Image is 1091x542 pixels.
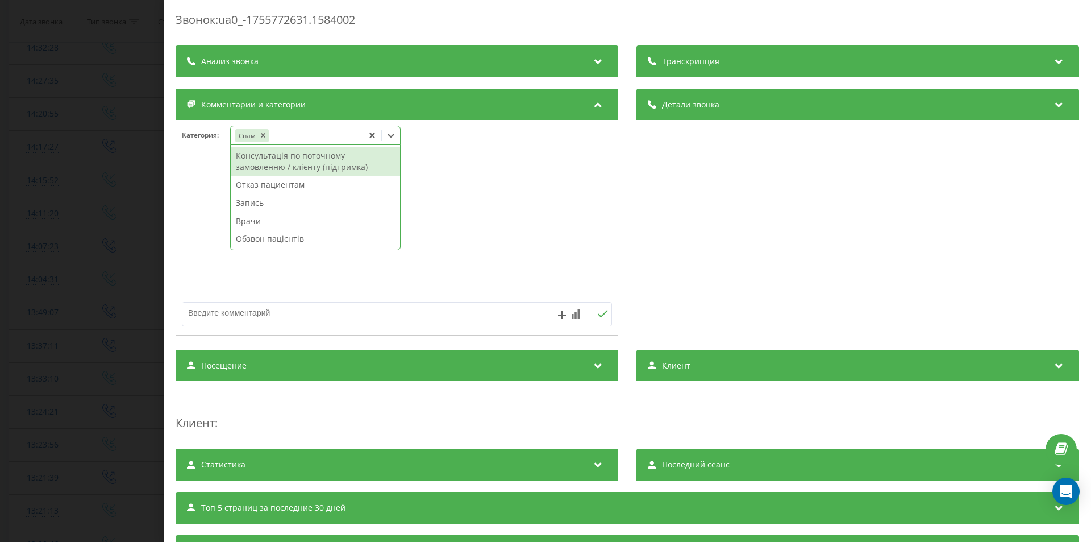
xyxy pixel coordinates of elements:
[662,56,719,67] span: Транскрипция
[201,99,306,110] span: Комментарии и категории
[231,147,400,176] div: Консультація по поточному замовленню / клієнту (підтримка)
[176,392,1079,437] div: :
[201,56,259,67] span: Анализ звонка
[201,360,247,371] span: Посещение
[231,212,400,230] div: Врачи
[662,99,719,110] span: Детали звонка
[1052,478,1080,505] div: Open Intercom Messenger
[662,459,730,470] span: Последний сеанс
[176,415,215,431] span: Клиент
[176,12,1079,34] div: Звонок : ua0_-1755772631.1584002
[201,459,245,470] span: Статистика
[662,360,690,371] span: Клиент
[201,502,345,514] span: Топ 5 страниц за последние 30 дней
[257,129,269,142] div: Remove Спам
[231,194,400,212] div: Запись
[231,176,400,194] div: Отказ пациентам
[231,230,400,248] div: Обзвон пацієнтів
[235,129,257,142] div: Спам
[182,131,230,139] h4: Категория :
